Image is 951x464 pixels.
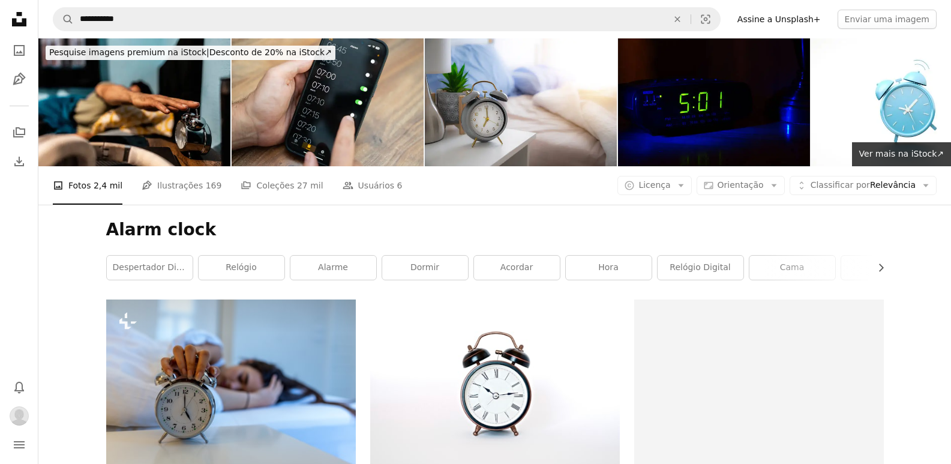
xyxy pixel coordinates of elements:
a: Mulher deitada na cama desligando um despertador pela manhã às 5h. Mão desliga o despertador acor... [106,377,356,388]
span: Relevância [811,179,916,191]
span: Licença [638,180,670,190]
a: Usuários 6 [343,166,403,205]
div: Desconto de 20% na iStock ↗ [46,46,335,60]
a: Coleções [7,121,31,145]
img: Avatar do usuário Luan Luan [10,406,29,426]
span: Orientação [718,180,764,190]
button: rolar lista para a direita [870,256,884,280]
a: relógio digital [658,256,743,280]
a: Ilustrações [7,67,31,91]
a: Coleções 27 mil [241,166,323,205]
button: Classificar porRelevância [790,176,937,195]
a: cama [749,256,835,280]
a: relógio [199,256,284,280]
a: Acordar [474,256,560,280]
span: Ver mais na iStock ↗ [859,149,944,158]
form: Pesquise conteúdo visual em todo o site [53,7,721,31]
a: sesta [841,256,927,280]
a: despertador digital [107,256,193,280]
span: Pesquise imagens premium na iStock | [49,47,209,57]
img: close-up, de, um, homem, desligar, um, despertador, relógio [38,38,230,166]
span: 27 mil [297,179,323,192]
span: 169 [206,179,222,192]
h1: Alarm clock [106,219,884,241]
a: Assine a Unsplash+ [730,10,828,29]
img: Pessoa que ajusta alarmes múltiplos em uma tela do smartphone com um fundo de madeira. Gerenciame... [232,38,424,166]
a: dormir [382,256,468,280]
a: Histórico de downloads [7,149,31,173]
button: Perfil [7,404,31,428]
a: Ilustrações 169 [142,166,221,205]
button: Menu [7,433,31,457]
button: Licença [617,176,691,195]
img: Acordando de manhã [425,38,617,166]
a: Hora [566,256,652,280]
button: Pesquise na Unsplash [53,8,74,31]
a: Pesquise imagens premium na iStock|Desconto de 20% na iStock↗ [38,38,343,67]
span: Classificar por [811,180,870,190]
button: Notificações [7,375,31,399]
a: Ver mais na iStock↗ [852,142,951,166]
a: despertador analógico redondo preto e branco [370,377,620,388]
button: Enviar uma imagem [838,10,937,29]
button: Pesquisa visual [691,8,720,31]
a: alarme [290,256,376,280]
button: Limpar [664,8,691,31]
button: Orientação [697,176,785,195]
span: 6 [397,179,403,192]
a: Fotos [7,38,31,62]
img: Ris'and Shine [618,38,810,166]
